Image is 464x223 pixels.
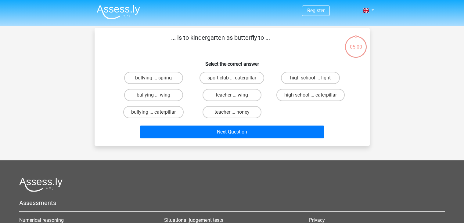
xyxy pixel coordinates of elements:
[164,217,223,223] a: Situational judgement tests
[281,72,340,84] label: high school ... light
[307,8,325,13] a: Register
[203,106,261,118] label: teacher ... honey
[19,217,64,223] a: Numerical reasoning
[104,33,337,51] p: ... is to kindergarten as butterfly to ...
[344,35,367,51] div: 05:00
[123,106,184,118] label: bullying ... caterpillar
[104,56,360,67] h6: Select the correct answer
[124,72,183,84] label: bullying ... spring
[200,72,264,84] label: sport club ... caterpillar
[97,5,140,19] img: Assessly
[309,217,325,223] a: Privacy
[19,199,445,207] h5: Assessments
[140,126,324,138] button: Next Question
[19,177,63,192] img: Assessly logo
[124,89,183,101] label: bullying ... wing
[276,89,345,101] label: high school ... caterpillar
[203,89,261,101] label: teacher ... wing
